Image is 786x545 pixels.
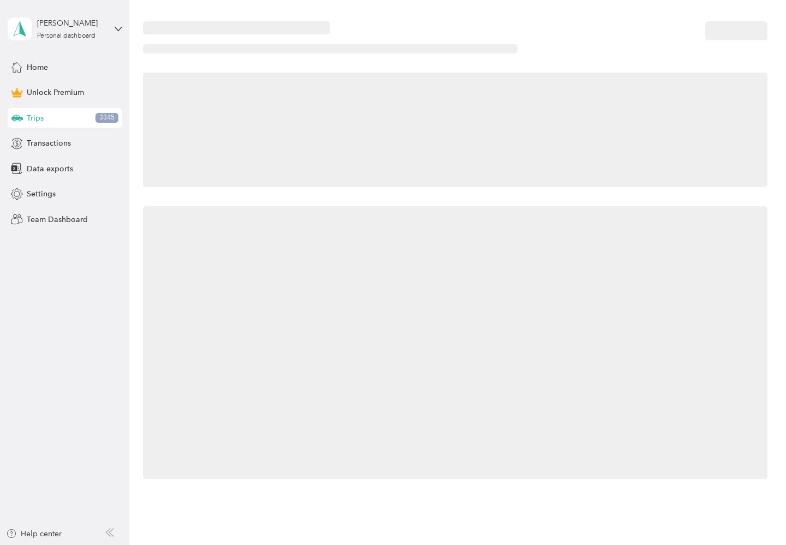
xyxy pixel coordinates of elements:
div: [PERSON_NAME] [37,17,105,29]
div: Personal dashboard [37,33,95,39]
span: Trips [27,112,44,124]
span: Data exports [27,163,73,175]
span: Team Dashboard [27,214,88,225]
span: Settings [27,188,56,200]
span: Unlock Premium [27,87,84,98]
span: Home [27,62,48,73]
span: 3345 [95,113,118,123]
span: Transactions [27,137,71,149]
iframe: Everlance-gr Chat Button Frame [725,484,786,545]
button: Help center [6,528,62,540]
